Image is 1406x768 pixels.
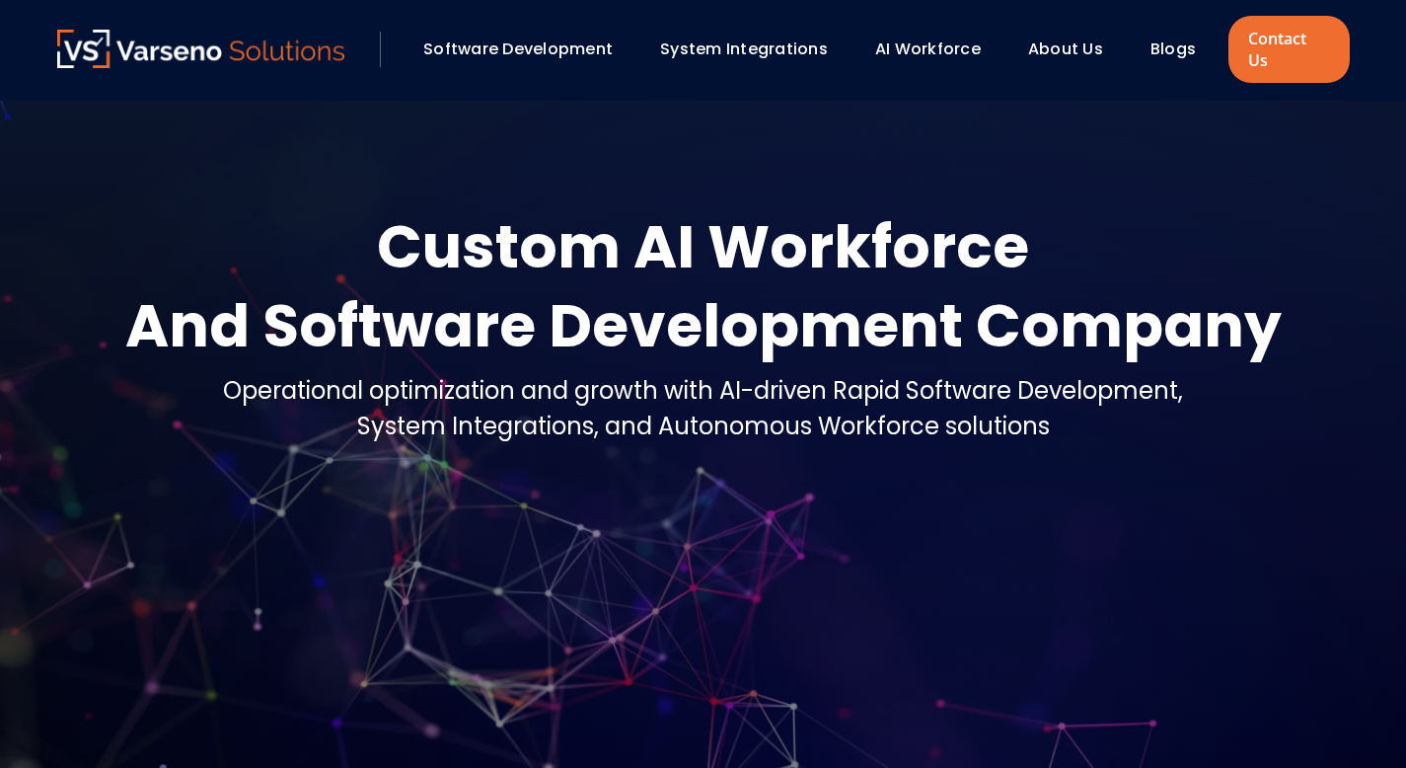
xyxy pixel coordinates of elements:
[1141,33,1223,66] div: Blogs
[125,286,1282,365] div: And Software Development Company
[1028,38,1103,60] a: About Us
[1150,38,1196,60] a: Blogs
[413,33,640,66] div: Software Development
[875,38,981,60] a: AI Workforce
[57,30,345,68] img: Varseno Solutions – Product Engineering & IT Services
[223,373,1183,409] div: Operational optimization and growth with AI-driven Rapid Software Development,
[57,30,345,69] a: Varseno Solutions – Product Engineering & IT Services
[423,38,613,60] a: Software Development
[223,409,1183,444] div: System Integrations, and Autonomous Workforce solutions
[660,38,828,60] a: System Integrations
[865,33,1008,66] div: AI Workforce
[125,207,1282,286] div: Custom AI Workforce
[1018,33,1131,66] div: About Us
[650,33,855,66] div: System Integrations
[1228,16,1349,83] a: Contact Us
